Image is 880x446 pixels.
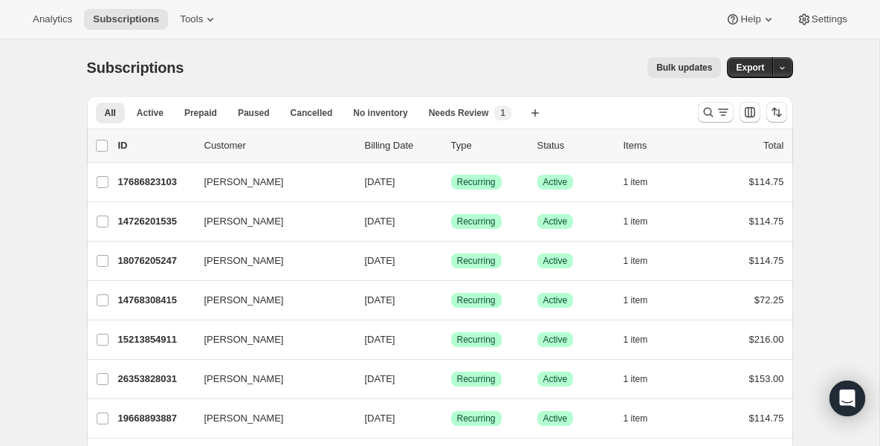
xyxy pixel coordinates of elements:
span: [DATE] [365,176,395,187]
span: 1 [500,107,505,119]
span: [PERSON_NAME] [204,175,284,190]
span: Analytics [33,13,72,25]
span: Active [543,413,568,424]
span: Recurring [457,373,496,385]
div: 15213854911[PERSON_NAME][DATE]SuccessRecurringSuccessActive1 item$216.00 [118,329,784,350]
p: Billing Date [365,138,439,153]
span: Settings [812,13,847,25]
button: 1 item [624,211,664,232]
span: $72.25 [754,294,784,306]
span: Tools [180,13,203,25]
span: [DATE] [365,373,395,384]
span: [PERSON_NAME] [204,253,284,268]
p: 14768308415 [118,293,192,308]
span: [DATE] [365,334,395,345]
span: Recurring [457,413,496,424]
div: 14726201535[PERSON_NAME][DATE]SuccessRecurringSuccessActive1 item$114.75 [118,211,784,232]
button: Create new view [523,103,547,123]
span: [PERSON_NAME] [204,411,284,426]
span: Recurring [457,216,496,227]
p: 19668893887 [118,411,192,426]
button: Customize table column order and visibility [740,102,760,123]
span: Recurring [457,255,496,267]
span: Active [543,334,568,346]
span: [DATE] [365,294,395,306]
span: 1 item [624,413,648,424]
span: $216.00 [749,334,784,345]
span: $114.75 [749,216,784,227]
button: Sort the results [766,102,787,123]
button: [PERSON_NAME] [195,249,344,273]
button: 1 item [624,172,664,193]
p: 17686823103 [118,175,192,190]
p: Status [537,138,612,153]
div: Items [624,138,698,153]
button: Analytics [24,9,81,30]
button: Help [716,9,784,30]
p: 18076205247 [118,253,192,268]
button: 1 item [624,408,664,429]
div: 19668893887[PERSON_NAME][DATE]SuccessRecurringSuccessActive1 item$114.75 [118,408,784,429]
div: 14768308415[PERSON_NAME][DATE]SuccessRecurringSuccessActive1 item$72.25 [118,290,784,311]
div: IDCustomerBilling DateTypeStatusItemsTotal [118,138,784,153]
div: Type [451,138,525,153]
span: Active [543,176,568,188]
p: Total [763,138,783,153]
span: [DATE] [365,255,395,266]
span: Active [543,294,568,306]
span: [PERSON_NAME] [204,372,284,387]
button: Bulk updates [647,57,721,78]
span: Active [543,255,568,267]
span: 1 item [624,373,648,385]
span: [PERSON_NAME] [204,332,284,347]
span: 1 item [624,334,648,346]
button: [PERSON_NAME] [195,407,344,430]
button: Tools [171,9,227,30]
div: Open Intercom Messenger [829,381,865,416]
button: [PERSON_NAME] [195,170,344,194]
span: No inventory [353,107,407,119]
div: 18076205247[PERSON_NAME][DATE]SuccessRecurringSuccessActive1 item$114.75 [118,251,784,271]
p: Customer [204,138,353,153]
span: Bulk updates [656,62,712,74]
p: ID [118,138,192,153]
button: 1 item [624,369,664,390]
span: Recurring [457,176,496,188]
button: [PERSON_NAME] [195,328,344,352]
button: Search and filter results [698,102,734,123]
button: Settings [788,9,856,30]
button: [PERSON_NAME] [195,288,344,312]
span: $114.75 [749,255,784,266]
button: 1 item [624,251,664,271]
span: 1 item [624,216,648,227]
button: [PERSON_NAME] [195,367,344,391]
span: 1 item [624,294,648,306]
span: Active [543,373,568,385]
span: Active [137,107,164,119]
span: 1 item [624,176,648,188]
span: [PERSON_NAME] [204,214,284,229]
span: Subscriptions [87,59,184,76]
span: $114.75 [749,413,784,424]
span: Help [740,13,760,25]
span: Prepaid [184,107,217,119]
div: 26353828031[PERSON_NAME][DATE]SuccessRecurringSuccessActive1 item$153.00 [118,369,784,390]
span: Cancelled [291,107,333,119]
button: 1 item [624,329,664,350]
button: Subscriptions [84,9,168,30]
div: 17686823103[PERSON_NAME][DATE]SuccessRecurringSuccessActive1 item$114.75 [118,172,784,193]
span: $114.75 [749,176,784,187]
span: [DATE] [365,216,395,227]
span: [DATE] [365,413,395,424]
span: $153.00 [749,373,784,384]
span: 1 item [624,255,648,267]
span: Paused [238,107,270,119]
span: Recurring [457,334,496,346]
span: [PERSON_NAME] [204,293,284,308]
span: Active [543,216,568,227]
span: All [105,107,116,119]
button: [PERSON_NAME] [195,210,344,233]
p: 26353828031 [118,372,192,387]
span: Subscriptions [93,13,159,25]
button: Export [727,57,773,78]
